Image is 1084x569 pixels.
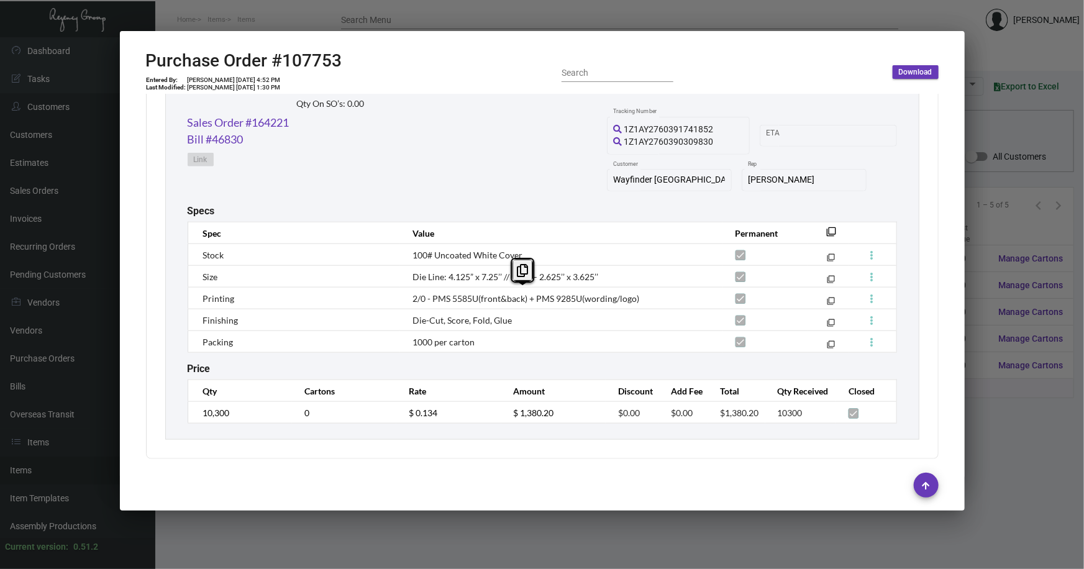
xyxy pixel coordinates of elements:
span: Die-Cut, Score, Fold, Glue [412,315,512,325]
th: Permanent [723,222,808,244]
span: Download [899,67,932,78]
span: $0.00 [618,407,640,418]
th: Qty Received [765,380,836,402]
span: 100# Uncoated White Cover [412,250,522,260]
th: Closed [836,380,896,402]
mat-icon: filter_none [827,299,835,307]
span: $1,380.20 [721,407,759,418]
span: Packing [203,337,234,347]
td: [PERSON_NAME] [DATE] 1:30 PM [187,84,281,91]
th: Amount [501,380,606,402]
td: [PERSON_NAME] [DATE] 4:52 PM [187,76,281,84]
td: Entered By: [146,76,187,84]
h2: Qty On SO’s: 0.00 [297,99,391,109]
span: 2/0 - PMS 5585U(front&back) + PMS 9285U(wording/logo) [412,293,639,304]
th: Spec [188,222,400,244]
mat-icon: filter_none [827,343,835,351]
span: Finishing [203,315,239,325]
div: 0.51.2 [73,540,98,553]
span: Printing [203,293,235,304]
th: Cartons [292,380,396,402]
a: Sales Order #164221 [188,114,289,131]
div: Current version: [5,540,68,553]
button: Link [188,153,214,166]
td: Last Modified: [146,84,187,91]
th: Discount [606,380,658,402]
span: Link [194,155,207,165]
mat-icon: filter_none [827,230,837,240]
span: Die Line: 4.125” x 7.25’’ // Final – 2.625’’ x 3.625’’ [412,271,598,282]
span: Size [203,271,218,282]
mat-icon: filter_none [827,278,835,286]
a: Bill #46830 [188,131,244,148]
th: Rate [396,380,501,402]
th: Total [708,380,765,402]
th: Add Fee [658,380,708,402]
span: $0.00 [671,407,693,418]
mat-icon: filter_none [827,321,835,329]
span: 1Z1AY2760390309830 [624,137,713,147]
th: Value [400,222,722,244]
button: Download [893,65,939,79]
input: Start date [766,130,804,140]
span: 10300 [778,407,803,418]
h2: Price [188,363,211,375]
mat-icon: filter_none [827,256,835,264]
input: End date [815,130,875,140]
span: Stock [203,250,224,260]
h2: Specs [188,205,215,217]
th: Qty [188,380,292,402]
span: 1000 per carton [412,337,475,347]
span: 1Z1AY2760391741852 [624,124,713,134]
i: Copy [517,264,528,277]
h2: Purchase Order #107753 [146,50,342,71]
